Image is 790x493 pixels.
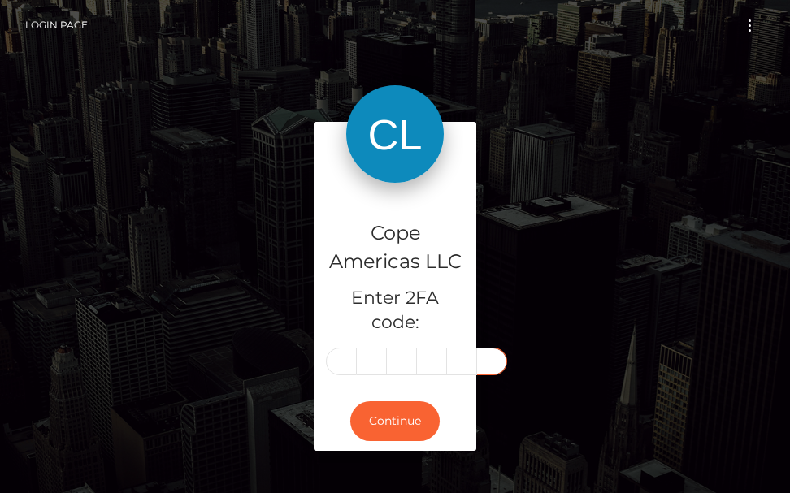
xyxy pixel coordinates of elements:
h4: Cope Americas LLC [326,219,464,276]
button: Continue [350,401,440,441]
button: Toggle navigation [735,15,765,37]
h5: Enter 2FA code: [326,286,464,336]
img: Cope Americas LLC [346,85,444,183]
a: Login Page [25,8,88,42]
